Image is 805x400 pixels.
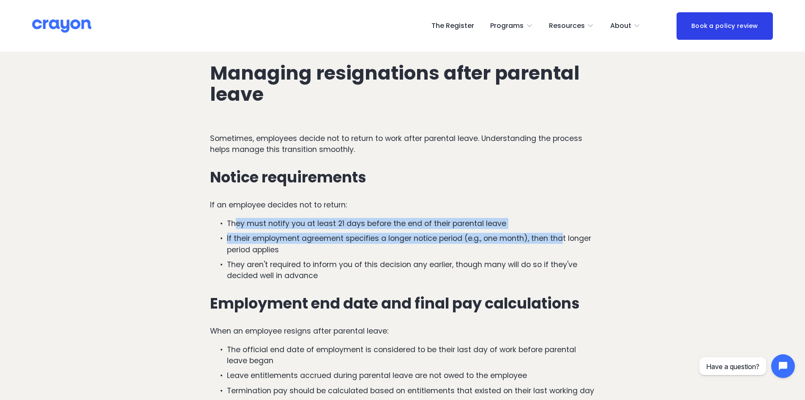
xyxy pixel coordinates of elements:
[227,385,595,396] p: Termination pay should be calculated based on entitlements that existed on their last working day
[610,19,641,33] a: folder dropdown
[490,19,533,33] a: folder dropdown
[610,20,631,32] span: About
[227,233,595,255] p: If their employment agreement specifies a longer notice period (e.g., one month), then that longe...
[227,259,595,281] p: They aren't required to inform you of this decision any earlier, though many will do so if they'v...
[677,12,773,40] a: Book a policy review
[210,63,595,105] h2: Managing resignations after parental leave
[549,20,585,32] span: Resources
[227,218,595,229] p: They must notify you at least 21 days before the end of their parental leave
[227,370,595,381] p: Leave entitlements accrued during parental leave are not owed to the employee
[549,19,594,33] a: folder dropdown
[210,326,595,337] p: When an employee resigns after parental leave:
[210,295,595,312] h3: Employment end date and final pay calculations
[227,344,595,367] p: The official end date of employment is considered to be their last day of work before parental le...
[431,19,474,33] a: The Register
[32,19,91,33] img: Crayon
[490,20,524,32] span: Programs
[210,169,595,186] h3: Notice requirements
[210,199,595,210] p: If an employee decides not to return:
[210,133,595,155] p: Sometimes, employees decide not to return to work after parental leave. Understanding the process...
